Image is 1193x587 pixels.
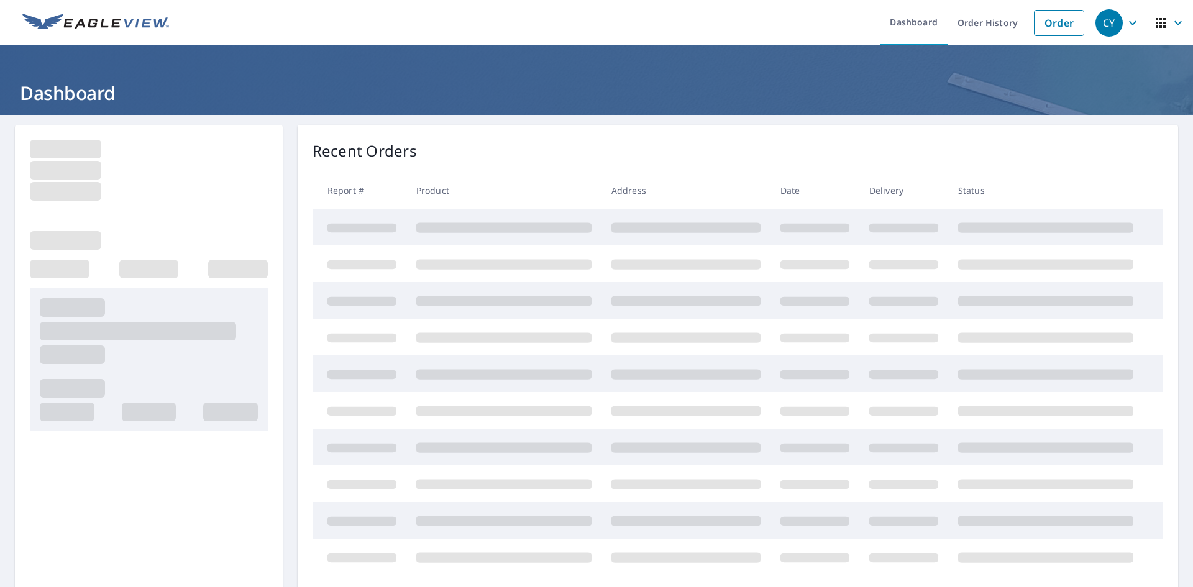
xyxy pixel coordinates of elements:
h1: Dashboard [15,80,1178,106]
div: CY [1095,9,1123,37]
th: Report # [313,172,406,209]
p: Recent Orders [313,140,417,162]
th: Date [770,172,859,209]
th: Product [406,172,601,209]
th: Address [601,172,770,209]
a: Order [1034,10,1084,36]
th: Delivery [859,172,948,209]
th: Status [948,172,1143,209]
img: EV Logo [22,14,169,32]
